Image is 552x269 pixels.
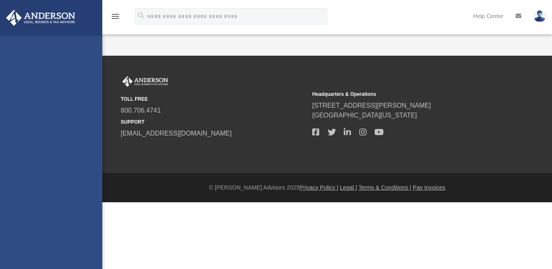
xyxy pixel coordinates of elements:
a: menu [110,16,120,21]
a: Privacy Policy | [300,184,338,191]
img: Anderson Advisors Platinum Portal [121,76,170,87]
a: 800.706.4741 [121,107,161,114]
small: TOLL FREE [121,95,306,103]
small: Headquarters & Operations [312,90,498,98]
a: Legal | [340,184,357,191]
i: search [137,11,146,20]
a: [STREET_ADDRESS][PERSON_NAME] [312,102,431,109]
a: Pay Invoices [413,184,445,191]
small: SUPPORT [121,118,306,126]
a: Terms & Conditions | [358,184,411,191]
img: User Pic [534,10,546,22]
a: [GEOGRAPHIC_DATA][US_STATE] [312,112,417,119]
i: menu [110,11,120,21]
a: [EMAIL_ADDRESS][DOMAIN_NAME] [121,130,232,137]
img: Anderson Advisors Platinum Portal [4,10,78,26]
div: © [PERSON_NAME] Advisors 2025 [102,183,552,192]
